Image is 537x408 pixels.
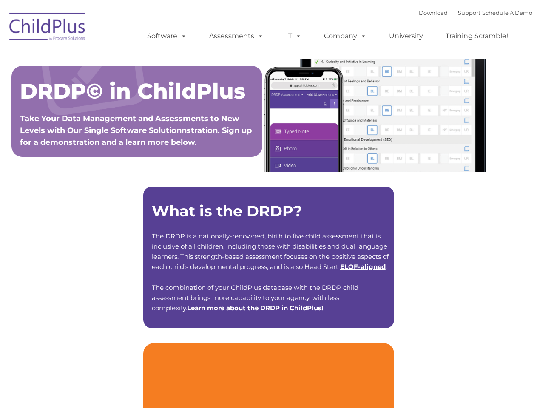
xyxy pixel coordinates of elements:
[482,9,532,16] a: Schedule A Demo
[139,28,195,45] a: Software
[278,28,310,45] a: IT
[201,28,272,45] a: Assessments
[458,9,480,16] a: Support
[187,304,323,312] span: !
[20,78,245,104] span: DRDP© in ChildPlus
[419,9,448,16] a: Download
[152,283,358,312] span: The combination of your ChildPlus database with the DRDP child assessment brings more capability ...
[340,263,386,271] a: ELOF-aligned
[187,304,321,312] a: Learn more about the DRDP in ChildPlus
[152,202,302,220] strong: What is the DRDP?
[152,232,389,271] span: The DRDP is a nationally-renowned, birth to five child assessment that is inclusive of all childr...
[381,28,432,45] a: University
[315,28,375,45] a: Company
[437,28,518,45] a: Training Scramble!!
[419,9,532,16] font: |
[20,114,252,147] span: Take Your Data Management and Assessments to New Levels with Our Single Software Solutionnstratio...
[5,7,90,49] img: ChildPlus by Procare Solutions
